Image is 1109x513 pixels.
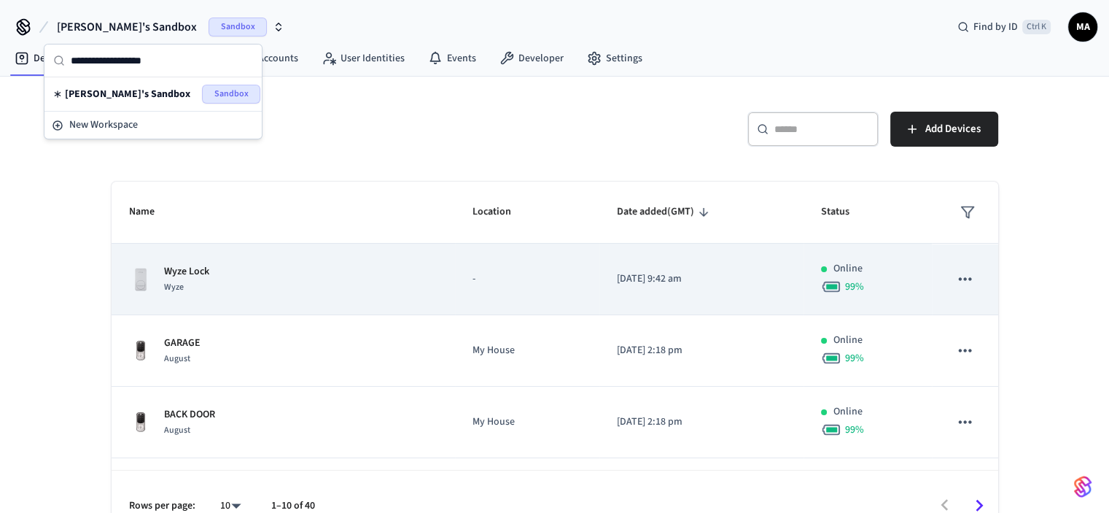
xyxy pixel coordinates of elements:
p: [DATE] 2:18 pm [617,343,786,358]
span: 99 % [844,351,863,366]
span: Sandbox [202,85,260,104]
span: Location [472,201,530,223]
span: Date added(GMT) [617,201,713,223]
p: [DATE] 9:42 am [617,271,786,287]
div: Find by IDCtrl K [946,14,1062,40]
p: Online [833,333,862,348]
img: Yale Assure Touchscreen Wifi Smart Lock, Satin Nickel, Front [129,339,152,363]
span: August [164,424,190,436]
a: User Identities [310,45,416,72]
p: My House [472,414,582,430]
p: BACK DOOR [164,407,215,423]
button: MA [1068,12,1097,42]
span: New Workspace [69,117,138,133]
span: Wyze [164,281,184,293]
p: GARAGE [164,336,201,351]
span: Status [821,201,868,223]
h5: Devices [112,112,546,142]
span: 99 % [844,279,863,294]
button: New Workspace [46,113,260,137]
p: Online [833,261,862,277]
span: Sandbox [209,18,267,36]
img: Yale Assure Touchscreen Wifi Smart Lock, Satin Nickel, Front [129,411,152,434]
a: Developer [488,45,575,72]
span: [PERSON_NAME]'s Sandbox [57,18,197,36]
p: Online [833,404,862,420]
button: Add Devices [890,112,998,147]
p: - [472,271,582,287]
span: MA [1070,14,1096,40]
span: Find by ID [973,20,1018,34]
p: My House [472,343,582,358]
img: Wyze Lock [129,268,152,291]
span: [PERSON_NAME]'s Sandbox [65,87,190,101]
p: Wyze Lock [164,264,209,279]
a: Devices [3,45,79,72]
a: Settings [575,45,654,72]
p: [DATE] 2:18 pm [617,414,786,430]
img: SeamLogoGradient.69752ec5.svg [1074,475,1092,498]
span: Name [129,201,174,223]
span: August [164,352,190,365]
span: Add Devices [925,120,981,139]
div: Suggestions [44,77,262,111]
span: Ctrl K [1022,20,1051,34]
span: 99 % [844,423,863,437]
a: Events [416,45,488,72]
